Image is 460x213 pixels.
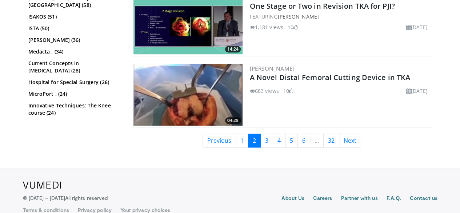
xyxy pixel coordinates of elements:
[28,60,119,74] a: Current Concepts in [MEDICAL_DATA] (28)
[225,117,241,124] span: 04:28
[406,23,428,31] li: [DATE]
[28,102,119,117] a: Innovative Techniques: The Knee course (24)
[386,194,401,203] a: F.A.Q.
[250,87,279,95] li: 683 views
[250,13,431,20] div: FEATURING
[283,87,293,95] li: 10
[28,25,119,32] a: ISTA (50)
[133,64,243,126] img: 3dca9bd0-6825-408c-802f-1f0cd0afea8b.300x170_q85_crop-smart_upscale.jpg
[250,72,410,82] a: A Novel Distal Femoral Cutting Device in TKA
[236,134,248,147] a: 1
[23,194,108,202] p: © [DATE] – [DATE]
[248,134,261,147] a: 2
[133,64,243,126] a: 04:28
[341,194,377,203] a: Partner with us
[406,87,428,95] li: [DATE]
[277,13,319,20] a: [PERSON_NAME]
[410,194,437,203] a: Contact us
[288,23,298,31] li: 10
[250,1,395,11] a: One Stage or Two in Revision TKA for PJI?
[28,79,119,86] a: Hospital for Special Surgery (26)
[297,134,310,147] a: 6
[339,134,361,147] a: Next
[225,46,241,52] span: 14:24
[313,194,332,203] a: Careers
[28,48,119,55] a: Medacta . (34)
[273,134,285,147] a: 4
[323,134,339,147] a: 32
[285,134,298,147] a: 5
[23,181,61,189] img: VuMedi Logo
[250,23,283,31] li: 1,181 views
[28,90,119,98] a: MicroPort . (24)
[65,195,108,201] span: All rights reserved
[132,134,432,147] nav: Search results pages
[281,194,304,203] a: About Us
[260,134,273,147] a: 3
[28,36,119,44] a: [PERSON_NAME] (36)
[250,65,295,72] a: [PERSON_NAME]
[203,134,236,147] a: Previous
[28,13,119,20] a: ISAKOS (51)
